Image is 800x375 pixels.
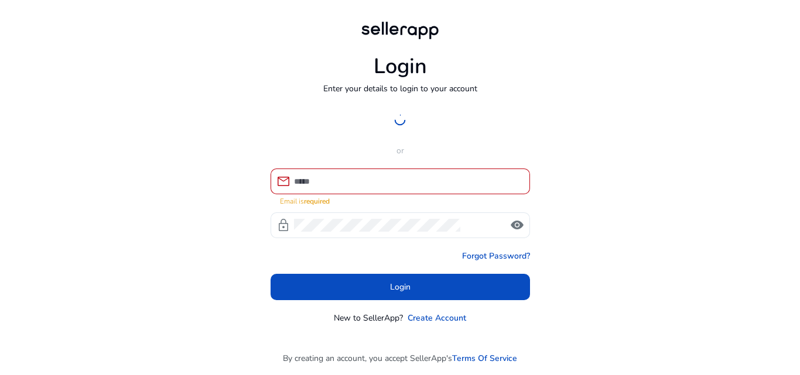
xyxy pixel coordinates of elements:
strong: required [304,197,330,206]
span: mail [276,174,290,188]
a: Create Account [408,312,466,324]
h1: Login [374,54,427,79]
p: Enter your details to login to your account [323,82,477,95]
span: visibility [510,218,524,232]
p: or [271,145,530,157]
span: Login [390,281,411,293]
a: Terms Of Service [452,352,517,364]
mat-error: Email is [280,194,521,207]
span: lock [276,218,290,232]
button: Login [271,274,530,300]
p: New to SellerApp? [334,312,403,324]
a: Forgot Password? [462,250,530,262]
